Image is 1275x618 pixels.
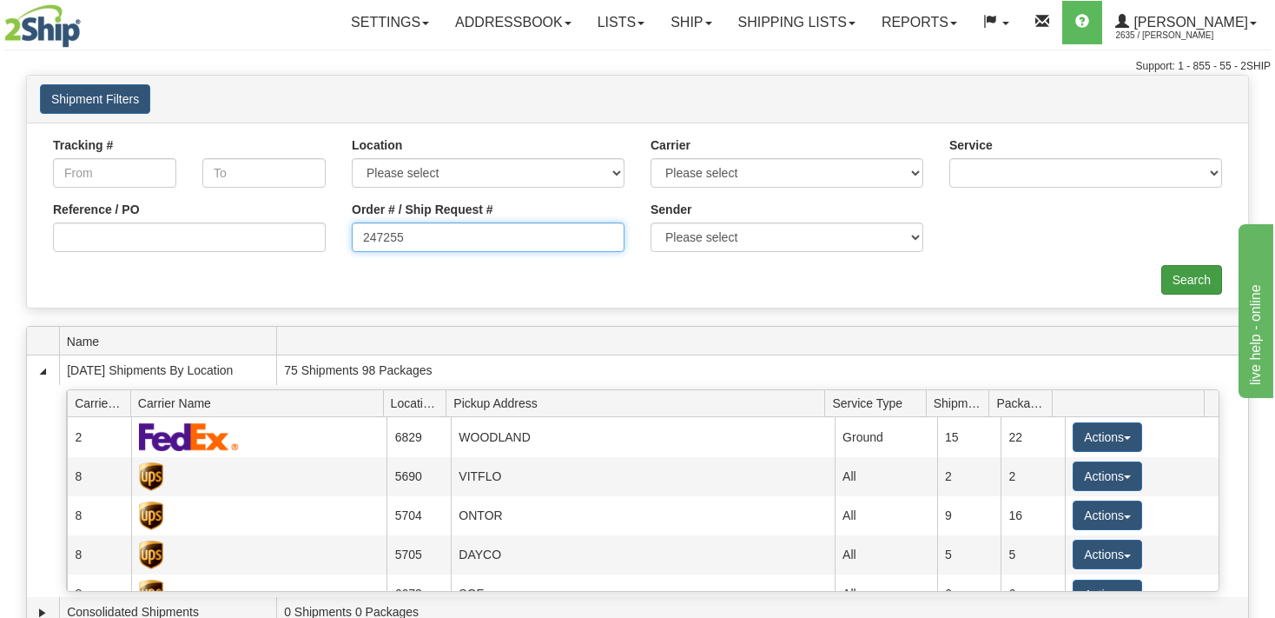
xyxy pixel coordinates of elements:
img: UPS [139,462,163,491]
td: WOODLAND [451,417,835,456]
label: Order # / Ship Request # [352,201,493,218]
td: DAYCO [451,535,835,575]
a: [PERSON_NAME] 2635 / [PERSON_NAME] [1102,1,1270,44]
a: Addressbook [442,1,585,44]
td: 5705 [386,535,451,575]
td: SGF [451,575,835,614]
span: Packages [996,389,1052,416]
input: Search [1161,265,1222,295]
td: All [835,457,937,496]
td: 8 [67,575,131,614]
td: 75 Shipments 98 Packages [276,356,1248,385]
label: Tracking # [53,136,113,154]
img: UPS [139,502,163,530]
td: 8 [67,496,131,535]
td: Ground [835,417,937,456]
button: Shipment Filters [40,84,150,114]
span: Service Type [832,389,926,416]
td: 6673 [386,575,451,614]
td: 22 [1001,417,1065,456]
a: Settings [338,1,442,44]
span: [PERSON_NAME] [1129,15,1248,30]
td: 2 [937,457,1001,496]
td: [DATE] Shipments By Location [59,356,276,385]
label: Reference / PO [53,201,140,218]
td: 9 [937,496,1001,535]
label: Sender [651,201,691,218]
td: 5 [1001,535,1065,575]
button: Actions [1073,501,1142,530]
td: 15 [937,417,1001,456]
span: Carrier Id [75,389,130,416]
img: logo2635.jpg [4,4,81,48]
label: Carrier [651,136,690,154]
a: Shipping lists [725,1,869,44]
td: 2 [1001,457,1065,496]
span: Location Id [391,389,446,416]
span: 2635 / [PERSON_NAME] [1115,27,1245,44]
span: Pickup Address [453,389,825,416]
button: Actions [1073,462,1142,491]
a: Collapse [34,362,51,380]
td: All [835,575,937,614]
td: 5704 [386,496,451,535]
div: live help - online [13,10,161,31]
td: 8 [67,457,131,496]
span: Name [67,328,276,355]
td: 5690 [386,457,451,496]
img: FedEx Express® [139,422,239,451]
td: 8 [67,535,131,575]
td: 6 [1001,575,1065,614]
img: UPS [139,580,163,608]
td: VITFLO [451,457,835,496]
td: 2 [67,417,131,456]
input: From [53,158,176,188]
span: Carrier Name [138,389,383,416]
td: ONTOR [451,496,835,535]
label: Location [352,136,402,154]
button: Actions [1073,580,1142,609]
a: Ship [657,1,724,44]
a: Lists [585,1,657,44]
div: Support: 1 - 855 - 55 - 2SHIP [4,59,1271,74]
a: Reports [869,1,970,44]
input: To [202,158,326,188]
td: All [835,535,937,575]
td: 16 [1001,496,1065,535]
iframe: chat widget [1235,220,1273,397]
span: Shipments [934,389,989,416]
img: UPS [139,541,163,569]
button: Actions [1073,540,1142,569]
label: Service [949,136,993,154]
td: All [835,496,937,535]
td: 5 [937,535,1001,575]
td: 6 [937,575,1001,614]
td: 6829 [386,417,451,456]
button: Actions [1073,422,1142,452]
